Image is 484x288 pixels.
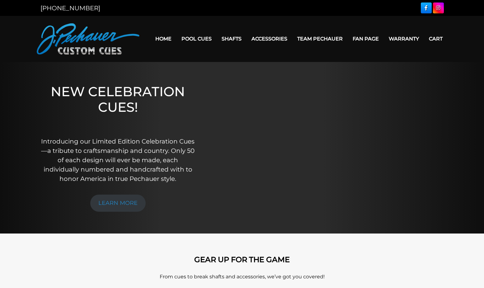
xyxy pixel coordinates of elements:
a: Warranty [384,31,424,47]
a: Cart [424,31,448,47]
p: Introducing our Limited Edition Celebration Cues—a tribute to craftsmanship and country. Only 50 ... [40,137,196,183]
a: Shafts [217,31,247,47]
a: Home [150,31,176,47]
img: Pechauer Custom Cues [37,23,139,54]
a: Team Pechauer [292,31,348,47]
a: [PHONE_NUMBER] [40,4,100,12]
h1: NEW CELEBRATION CUES! [40,84,196,128]
a: LEARN MORE [90,195,146,212]
a: Accessories [247,31,292,47]
strong: GEAR UP FOR THE GAME [194,255,290,264]
a: Fan Page [348,31,384,47]
p: From cues to break shafts and accessories, we’ve got you covered! [65,273,420,281]
a: Pool Cues [176,31,217,47]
